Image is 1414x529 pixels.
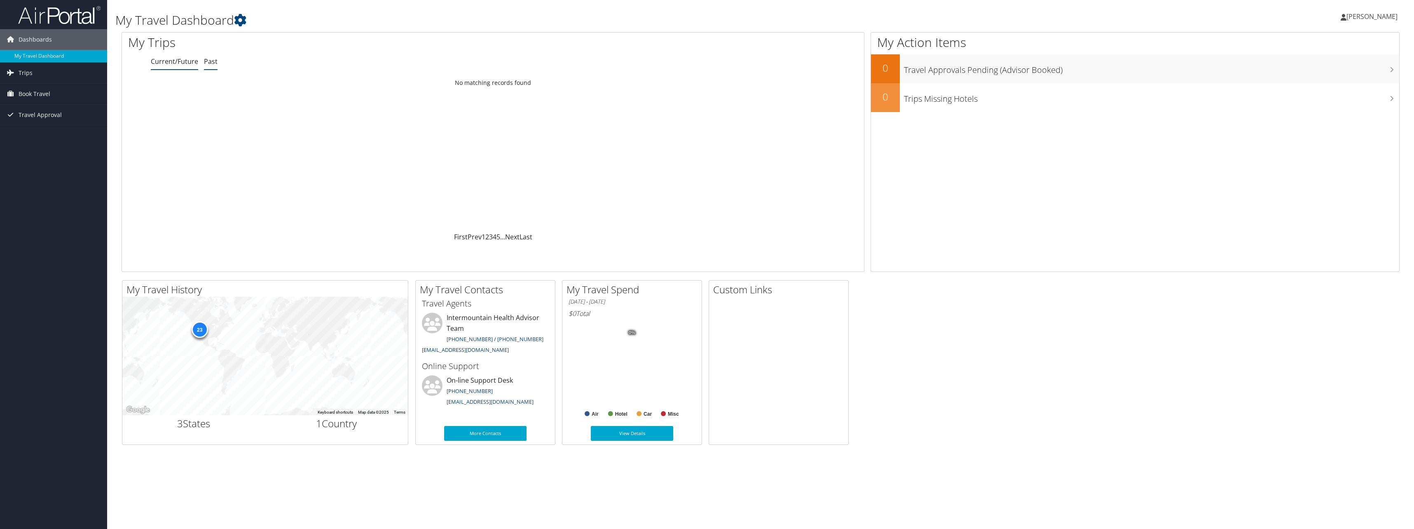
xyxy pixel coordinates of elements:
[115,12,976,29] h1: My Travel Dashboard
[1341,4,1406,29] a: [PERSON_NAME]
[19,63,33,83] span: Trips
[358,410,389,414] span: Map data ©2025
[318,410,353,415] button: Keyboard shortcuts
[454,232,468,241] a: First
[904,60,1399,76] h3: Travel Approvals Pending (Advisor Booked)
[904,89,1399,105] h3: Trips Missing Hotels
[871,61,900,75] h2: 0
[418,375,553,409] li: On-line Support Desk
[422,298,549,309] h3: Travel Agents
[422,346,509,353] a: [EMAIL_ADDRESS][DOMAIN_NAME]
[493,232,496,241] a: 4
[629,330,635,335] tspan: 0%
[592,411,599,417] text: Air
[19,105,62,125] span: Travel Approval
[567,283,702,297] h2: My Travel Spend
[505,232,520,241] a: Next
[151,57,198,66] a: Current/Future
[1346,12,1398,21] span: [PERSON_NAME]
[871,54,1399,83] a: 0Travel Approvals Pending (Advisor Booked)
[500,232,505,241] span: …
[468,232,482,241] a: Prev
[713,283,848,297] h2: Custom Links
[569,298,695,306] h6: [DATE] - [DATE]
[422,360,549,372] h3: Online Support
[569,309,576,318] span: $0
[447,398,534,405] a: [EMAIL_ADDRESS][DOMAIN_NAME]
[444,426,527,441] a: More Contacts
[447,335,543,343] a: [PHONE_NUMBER] / [PHONE_NUMBER]
[871,90,900,104] h2: 0
[591,426,673,441] a: View Details
[520,232,532,241] a: Last
[272,417,402,431] h2: Country
[177,417,183,430] span: 3
[418,313,553,357] li: Intermountain Health Advisor Team
[871,34,1399,51] h1: My Action Items
[124,405,152,415] img: Google
[394,410,405,414] a: Terms (opens in new tab)
[615,411,627,417] text: Hotel
[420,283,555,297] h2: My Travel Contacts
[129,417,259,431] h2: States
[204,57,218,66] a: Past
[124,405,152,415] a: Open this area in Google Maps (opens a new window)
[447,387,493,395] a: [PHONE_NUMBER]
[668,411,679,417] text: Misc
[316,417,322,430] span: 1
[18,5,101,25] img: airportal-logo.png
[128,34,549,51] h1: My Trips
[485,232,489,241] a: 2
[496,232,500,241] a: 5
[19,84,50,104] span: Book Travel
[122,75,864,90] td: No matching records found
[644,411,652,417] text: Car
[489,232,493,241] a: 3
[191,321,208,338] div: 23
[569,309,695,318] h6: Total
[482,232,485,241] a: 1
[126,283,408,297] h2: My Travel History
[871,83,1399,112] a: 0Trips Missing Hotels
[19,29,52,50] span: Dashboards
